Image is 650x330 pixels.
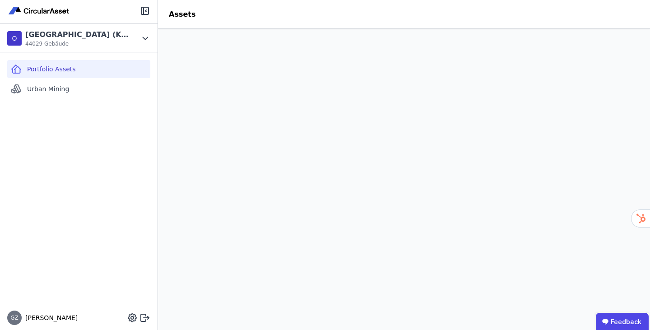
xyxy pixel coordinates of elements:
[25,40,129,47] span: 44029 Gebäude
[7,5,71,16] img: Concular
[10,315,19,321] span: GZ
[7,31,22,46] div: O
[158,9,206,20] div: Assets
[27,65,76,74] span: Portfolio Assets
[22,313,78,322] span: [PERSON_NAME]
[27,84,69,93] span: Urban Mining
[25,29,129,40] div: [GEOGRAPHIC_DATA] (Köster)
[158,29,650,330] iframe: retool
